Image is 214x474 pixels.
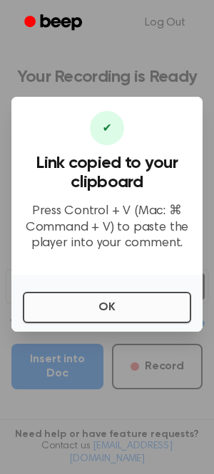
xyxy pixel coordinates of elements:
h3: Link copied to your clipboard [23,154,191,192]
a: Log Out [131,6,200,40]
button: OK [23,292,191,323]
p: Press Control + V (Mac: ⌘ Command + V) to paste the player into your comment. [23,204,191,252]
div: ✔ [90,111,124,145]
a: Beep [14,9,95,37]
